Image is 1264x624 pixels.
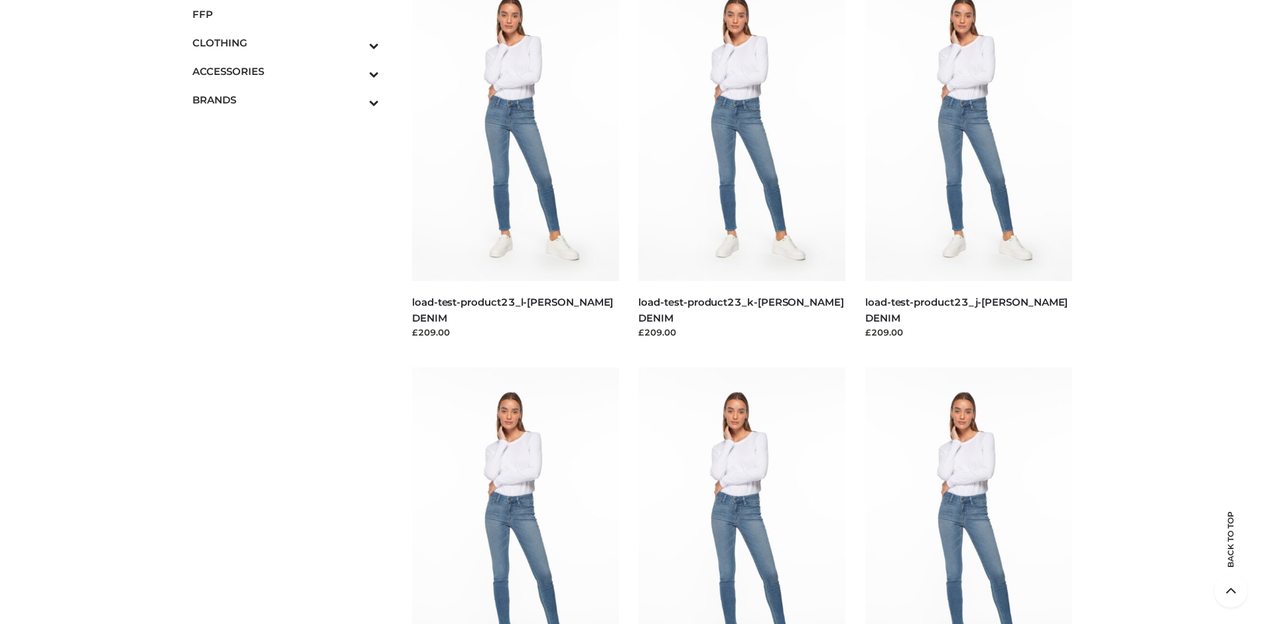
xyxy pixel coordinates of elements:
button: Toggle Submenu [332,29,379,57]
button: Toggle Submenu [332,57,379,86]
a: ACCESSORIESToggle Submenu [192,57,380,86]
a: load-test-product23_j-[PERSON_NAME] DENIM [865,296,1068,324]
a: load-test-product23_l-[PERSON_NAME] DENIM [412,296,613,324]
span: CLOTHING [192,35,380,50]
span: ACCESSORIES [192,64,380,79]
span: BRANDS [192,92,380,107]
div: £209.00 [865,326,1072,339]
div: £209.00 [412,326,619,339]
a: load-test-product23_k-[PERSON_NAME] DENIM [638,296,843,324]
a: CLOTHINGToggle Submenu [192,29,380,57]
button: Toggle Submenu [332,86,379,114]
a: BRANDSToggle Submenu [192,86,380,114]
div: £209.00 [638,326,845,339]
span: Back to top [1214,534,1247,568]
span: FFP [192,7,380,22]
